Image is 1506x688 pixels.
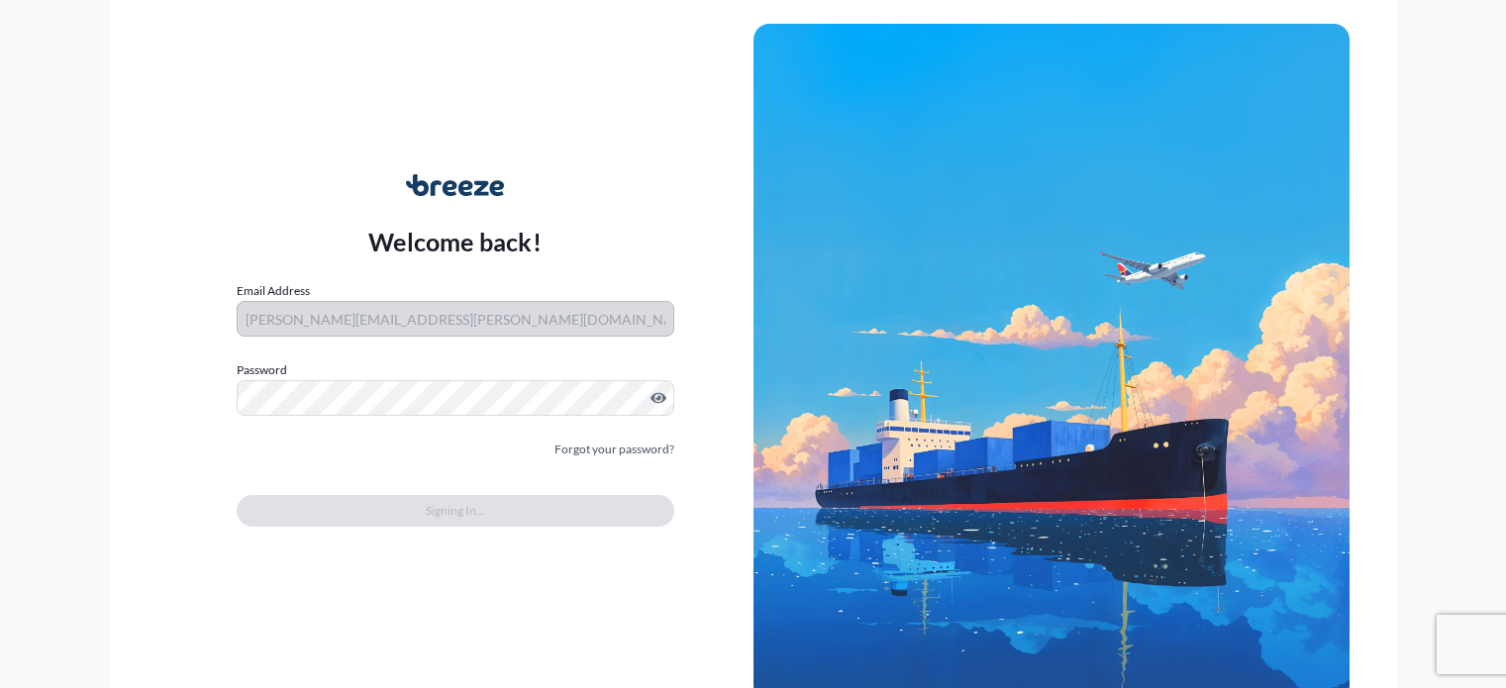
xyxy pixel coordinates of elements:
label: Email Address [237,281,310,301]
a: Forgot your password? [554,440,674,459]
span: Signing In... [426,501,485,521]
button: Show password [651,390,666,406]
p: Welcome back! [368,226,542,257]
button: Signing In... [237,495,674,527]
label: Password [237,360,674,380]
input: example@gmail.com [237,301,674,337]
